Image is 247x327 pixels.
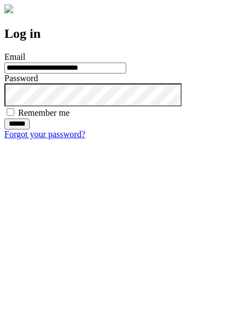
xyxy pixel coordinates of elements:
label: Password [4,74,38,83]
label: Remember me [18,108,70,117]
img: logo-4e3dc11c47720685a147b03b5a06dd966a58ff35d612b21f08c02c0306f2b779.png [4,4,13,13]
h2: Log in [4,26,243,41]
a: Forgot your password? [4,129,85,139]
label: Email [4,52,25,61]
